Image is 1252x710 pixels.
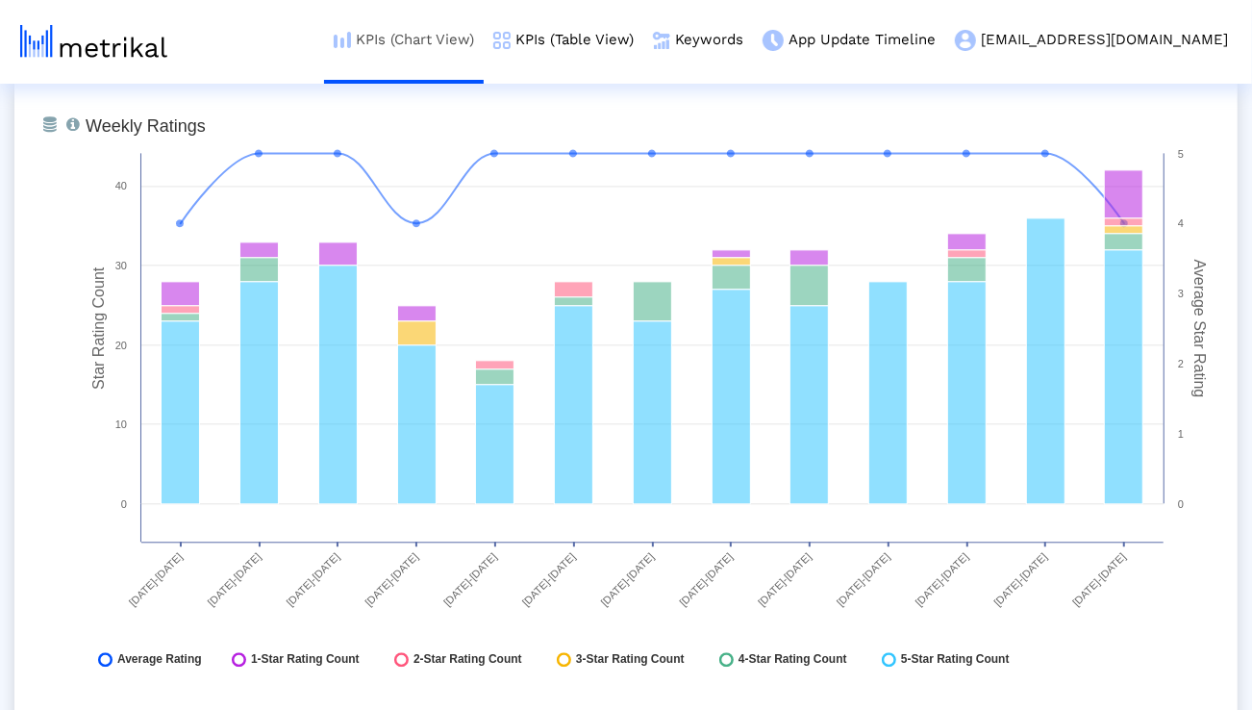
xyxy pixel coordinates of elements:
[677,550,735,608] text: [DATE]-[DATE]
[115,260,127,271] text: 30
[334,32,351,48] img: kpi-chart-menu-icon.png
[1070,550,1128,608] text: [DATE]-[DATE]
[115,340,127,351] text: 20
[763,30,784,51] img: app-update-menu-icon.png
[520,550,578,608] text: [DATE]-[DATE]
[284,550,341,608] text: [DATE]-[DATE]
[493,32,511,49] img: kpi-table-menu-icon.png
[1178,498,1184,510] text: 0
[914,550,971,608] text: [DATE]-[DATE]
[598,550,656,608] text: [DATE]-[DATE]
[576,652,685,667] span: 3-Star Rating Count
[835,550,892,608] text: [DATE]-[DATE]
[86,116,206,136] tspan: Weekly Ratings
[1178,217,1184,229] text: 4
[756,550,814,608] text: [DATE]-[DATE]
[1178,148,1184,160] text: 5
[1191,259,1208,397] tspan: Average Star Rating
[739,652,847,667] span: 4-Star Rating Count
[117,652,202,667] span: Average Rating
[1178,358,1184,369] text: 2
[653,32,670,49] img: keywords.png
[441,550,499,608] text: [DATE]-[DATE]
[1178,428,1184,440] text: 1
[251,652,360,667] span: 1-Star Rating Count
[363,550,420,608] text: [DATE]-[DATE]
[955,30,976,51] img: my-account-menu-icon.png
[413,652,522,667] span: 2-Star Rating Count
[991,550,1049,608] text: [DATE]-[DATE]
[20,25,167,58] img: metrical-logo-light.png
[121,498,127,510] text: 0
[115,180,127,191] text: 40
[115,418,127,430] text: 10
[901,652,1010,667] span: 5-Star Rating Count
[206,550,263,608] text: [DATE]-[DATE]
[1178,288,1184,299] text: 3
[127,550,185,608] text: [DATE]-[DATE]
[90,266,107,389] tspan: Star Rating Count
